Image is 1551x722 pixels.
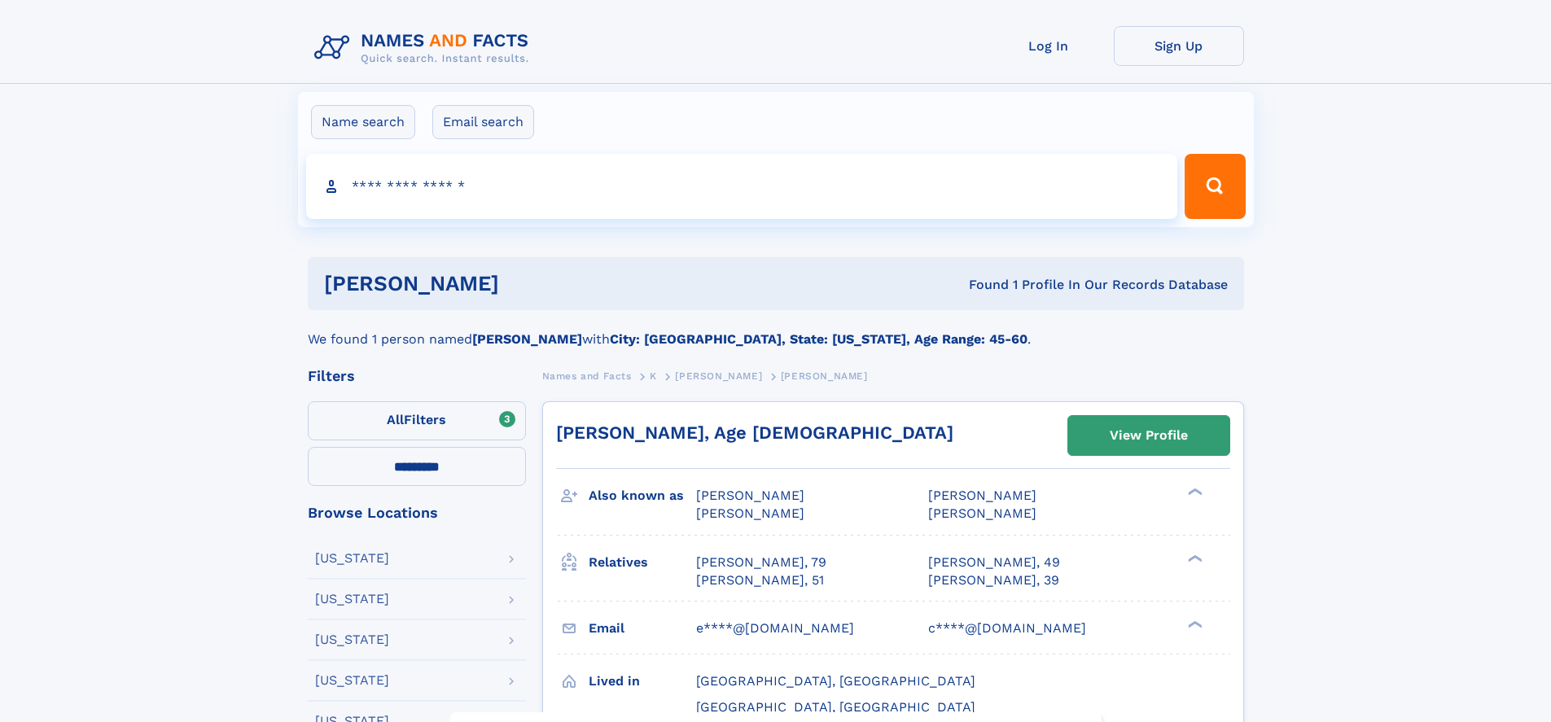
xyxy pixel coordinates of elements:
[315,593,389,606] div: [US_STATE]
[1110,417,1188,454] div: View Profile
[1184,619,1203,629] div: ❯
[306,154,1178,219] input: search input
[696,488,804,503] span: [PERSON_NAME]
[696,673,975,689] span: [GEOGRAPHIC_DATA], [GEOGRAPHIC_DATA]
[472,331,582,347] b: [PERSON_NAME]
[928,505,1036,521] span: [PERSON_NAME]
[432,105,534,139] label: Email search
[589,549,696,576] h3: Relatives
[610,331,1027,347] b: City: [GEOGRAPHIC_DATA], State: [US_STATE], Age Range: 45-60
[928,554,1060,571] a: [PERSON_NAME], 49
[928,571,1059,589] a: [PERSON_NAME], 39
[1184,553,1203,563] div: ❯
[308,310,1244,349] div: We found 1 person named with .
[1184,487,1203,497] div: ❯
[1068,416,1229,455] a: View Profile
[308,401,526,440] label: Filters
[308,26,542,70] img: Logo Names and Facts
[734,276,1228,294] div: Found 1 Profile In Our Records Database
[696,505,804,521] span: [PERSON_NAME]
[650,370,657,382] span: K
[324,273,734,294] h1: [PERSON_NAME]
[556,422,953,443] a: [PERSON_NAME], Age [DEMOGRAPHIC_DATA]
[315,552,389,565] div: [US_STATE]
[1185,154,1245,219] button: Search Button
[589,667,696,695] h3: Lived in
[308,369,526,383] div: Filters
[589,615,696,642] h3: Email
[696,571,824,589] a: [PERSON_NAME], 51
[387,412,404,427] span: All
[589,482,696,510] h3: Also known as
[696,699,975,715] span: [GEOGRAPHIC_DATA], [GEOGRAPHIC_DATA]
[315,674,389,687] div: [US_STATE]
[650,365,657,386] a: K
[542,365,632,386] a: Names and Facts
[984,26,1114,66] a: Log In
[928,488,1036,503] span: [PERSON_NAME]
[675,365,762,386] a: [PERSON_NAME]
[315,633,389,646] div: [US_STATE]
[1114,26,1244,66] a: Sign Up
[311,105,415,139] label: Name search
[781,370,868,382] span: [PERSON_NAME]
[675,370,762,382] span: [PERSON_NAME]
[696,554,826,571] a: [PERSON_NAME], 79
[308,505,526,520] div: Browse Locations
